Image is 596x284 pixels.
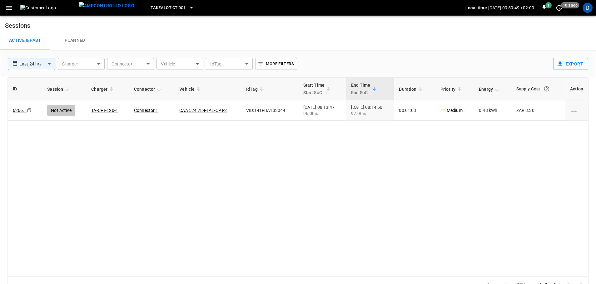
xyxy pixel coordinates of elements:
span: Vehicle [179,85,203,93]
span: 1 [545,2,552,8]
div: [DATE] 08:14:50 [351,104,389,117]
p: Start SoC [303,89,325,96]
div: [DATE] 08:13:47 [303,104,341,117]
a: 6266... [13,108,27,113]
div: sessions table [7,77,589,276]
td: ZAR 3.30 [511,100,565,121]
div: End Time [351,81,370,96]
p: [DATE] 09:59:49 +02:00 [488,5,534,11]
td: 0.48 kWh [474,100,511,121]
span: Priority [440,85,464,93]
div: Last 24 hrs [19,58,55,70]
button: set refresh interval [554,3,564,13]
td: 00:01:03 [394,100,435,121]
span: Takealot-CT-DC1 [151,4,186,12]
span: Duration [399,85,425,93]
img: Customer Logo [20,5,77,11]
div: Supply Cost [516,83,560,94]
a: TA-CPT-120-1 [91,108,118,113]
span: 10 s ago [561,2,579,8]
button: Export [553,58,588,70]
button: The cost of your charging session based on your supply rates [541,83,552,94]
span: Charger [91,85,116,93]
button: Takealot-CT-DC1 [148,2,196,14]
a: CAA 524 784-TAL-CPT-2 [179,108,227,113]
th: ID [8,78,42,100]
th: Action [565,78,588,100]
div: charging session options [570,107,583,113]
a: Planned [50,31,100,51]
button: More Filters [255,58,297,70]
span: Energy [479,85,501,93]
img: ampcontrol.io logo [79,2,134,10]
a: Connector 1 [134,108,158,113]
td: VID:141FBA133044 [241,100,298,121]
div: 97.00% [351,110,389,117]
p: End SoC [351,89,370,96]
table: sessions table [8,78,588,121]
div: Not Active [47,105,75,116]
span: Connector [134,85,163,93]
div: 96.00% [303,110,341,117]
div: Start Time [303,81,325,96]
span: Session [47,85,71,93]
p: Medium [440,107,463,114]
span: Start TimeStart SoC [303,81,333,96]
div: profile-icon [583,3,593,13]
div: copy [27,107,33,114]
span: IdTag [246,85,266,93]
p: Local time [465,5,487,11]
span: End TimeEnd SoC [351,81,378,96]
